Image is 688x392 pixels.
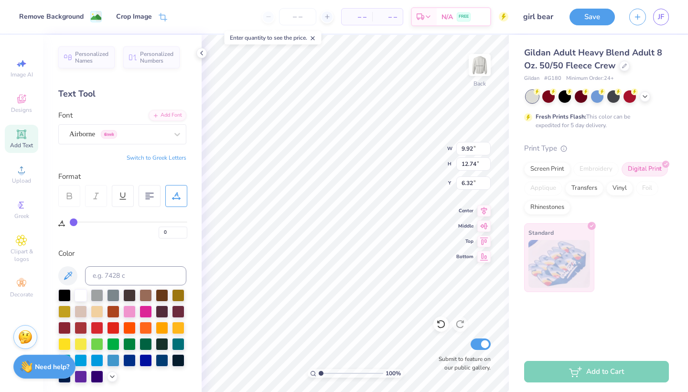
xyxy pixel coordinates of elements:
[347,12,366,22] span: – –
[11,71,33,78] span: Image AI
[378,12,397,22] span: – –
[524,75,539,83] span: Gildan
[524,162,570,176] div: Screen Print
[456,253,473,260] span: Bottom
[658,11,664,22] span: JF
[536,113,586,120] strong: Fresh Prints Flash:
[225,31,322,44] div: Enter quantity to see the price.
[35,362,69,371] strong: Need help?
[622,162,668,176] div: Digital Print
[10,291,33,298] span: Decorate
[279,8,316,25] input: – –
[516,7,562,26] input: Untitled Design
[10,142,33,149] span: Add Text
[473,79,486,88] div: Back
[386,369,401,378] span: 100 %
[544,75,561,83] span: # G180
[12,177,31,185] span: Upload
[58,87,186,100] div: Text Tool
[653,9,669,25] a: JF
[433,355,491,372] label: Submit to feature on our public gallery.
[456,223,473,229] span: Middle
[524,47,662,71] span: Gildan Adult Heavy Blend Adult 8 Oz. 50/50 Fleece Crew
[606,181,633,196] div: Vinyl
[528,228,554,238] span: Standard
[524,143,669,154] div: Print Type
[149,110,186,121] div: Add Font
[456,238,473,245] span: Top
[573,162,619,176] div: Embroidery
[536,112,653,130] div: This color can be expedited for 5 day delivery.
[116,11,152,22] div: Crop Image
[11,106,32,114] span: Designs
[566,75,614,83] span: Minimum Order: 24 +
[5,248,38,263] span: Clipart & logos
[636,181,658,196] div: Foil
[75,51,109,64] span: Personalized Names
[58,248,186,259] div: Color
[58,110,73,121] label: Font
[524,181,562,196] div: Applique
[456,207,473,214] span: Center
[58,171,187,182] div: Format
[470,55,489,75] img: Back
[459,13,469,20] span: FREE
[140,51,174,64] span: Personalized Numbers
[85,266,186,285] input: e.g. 7428 c
[127,154,186,162] button: Switch to Greek Letters
[524,200,570,215] div: Rhinestones
[528,240,590,288] img: Standard
[565,181,603,196] div: Transfers
[19,11,84,22] div: Remove Background
[14,212,29,220] span: Greek
[441,12,453,22] span: N/A
[570,9,615,25] button: Save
